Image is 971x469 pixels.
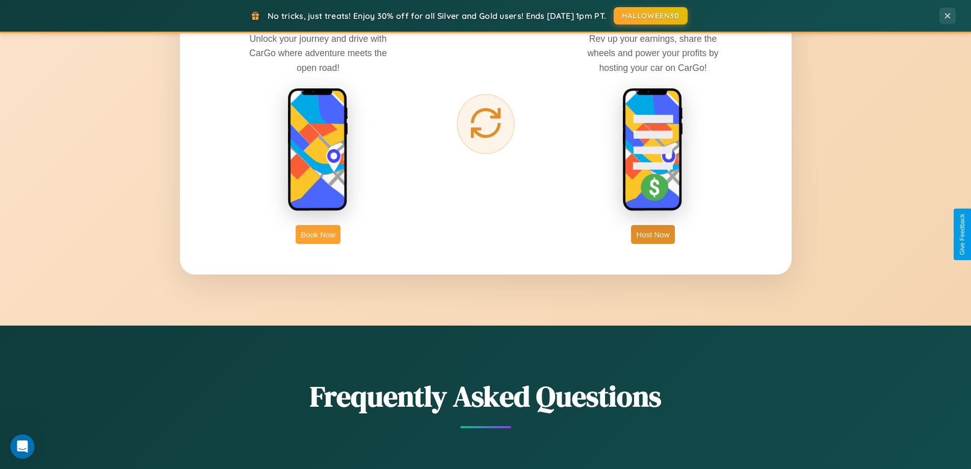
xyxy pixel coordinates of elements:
img: host phone [622,88,684,212]
div: Give Feedback [959,214,966,255]
img: rent phone [287,88,349,212]
button: Book Now [296,225,340,244]
button: Host Now [631,225,674,244]
p: Rev up your earnings, share the wheels and power your profits by hosting your car on CarGo! [576,32,729,75]
h2: Frequently Asked Questions [180,377,792,416]
p: Unlock your journey and drive with CarGo where adventure meets the open road! [242,32,395,75]
iframe: Intercom live chat [10,434,35,459]
span: No tricks, just treats! Enjoy 30% off for all Silver and Gold users! Ends [DATE] 1pm PT. [268,11,606,21]
button: HALLOWEEN30 [614,7,688,24]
